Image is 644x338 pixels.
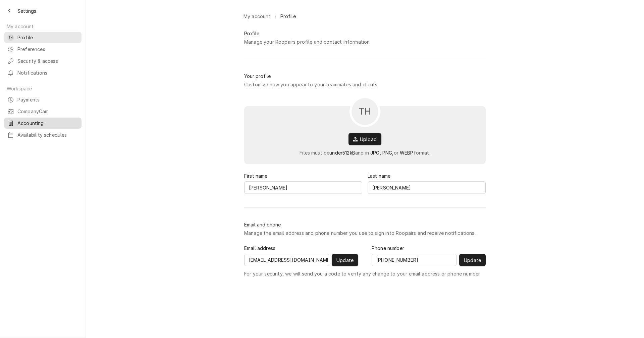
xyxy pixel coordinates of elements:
[4,118,82,129] a: Accounting
[370,150,393,156] span: JPG, PNG,
[17,69,78,76] span: Notifications
[4,32,82,43] a: THTara Hester's AvatarProfile
[17,120,78,127] span: Accounting
[4,94,82,105] a: Payments
[17,108,78,115] span: CompanyCam
[359,136,378,143] span: Upload
[244,81,379,88] div: Customize how you appear to your teammates and clients.
[372,245,404,252] label: Phone number
[278,11,299,22] a: Profile
[4,5,15,16] button: Back to previous page
[7,34,14,41] div: Tara Hester's Avatar
[463,257,482,264] span: Update
[244,254,329,266] input: Email address
[280,13,296,20] span: Profile
[350,96,380,127] button: THTara Hester's Avatar
[275,13,276,20] span: /
[244,270,481,277] span: For your security, we will send you a code to verify any change to your email address or phone nu...
[368,181,486,194] input: Last name
[17,34,78,41] span: Profile
[459,254,486,266] button: Update
[244,245,275,252] label: Email address
[17,46,78,53] span: Preferences
[4,129,82,140] a: Availability schedules
[244,229,476,237] div: Manage the email address and phone number you use to sign into Roopairs and receive notifications.
[17,57,78,65] span: Security & access
[300,149,430,156] div: Files must be and in or format.
[4,67,82,78] a: Notifications
[17,96,78,103] span: Payments
[244,38,371,45] div: Manage your Roopairs profile and contact information.
[368,172,390,179] label: Last name
[372,254,457,266] input: Phone number
[4,106,82,117] a: CompanyCam
[352,98,378,125] div: TH
[400,150,414,156] span: WEBP
[17,7,36,14] span: Settings
[4,44,82,55] a: Preferences
[7,34,14,41] div: TH
[332,254,358,266] button: Update
[352,98,378,125] div: Tara Hester's Avatar
[335,257,355,264] span: Update
[244,221,281,228] div: Email and phone
[244,172,268,179] label: First name
[348,133,381,145] button: Upload
[17,131,78,138] span: Availability schedules
[244,73,271,80] div: Your profile
[4,55,82,67] a: Security & access
[329,150,355,156] span: under 512 kB
[244,30,259,37] div: Profile
[244,181,362,194] input: First name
